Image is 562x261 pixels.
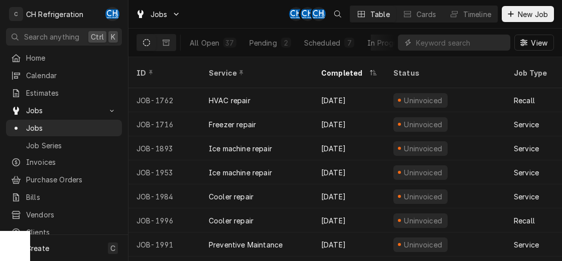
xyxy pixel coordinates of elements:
[514,191,539,202] div: Service
[128,88,201,112] div: JOB-1762
[403,119,444,130] div: Uninvoiced
[190,38,219,48] div: All Open
[249,38,277,48] div: Pending
[403,95,444,106] div: Uninvoiced
[313,232,385,256] div: [DATE]
[26,140,117,151] span: Job Series
[463,9,491,20] div: Timeline
[514,35,554,51] button: View
[393,68,496,78] div: Status
[514,68,562,78] div: Job Type
[514,119,539,130] div: Service
[151,9,168,20] span: Jobs
[403,167,444,178] div: Uninvoiced
[209,68,303,78] div: Service
[105,7,119,21] div: Chris Hiraga's Avatar
[529,38,549,48] span: View
[105,7,119,21] div: CH
[26,209,117,220] span: Vendors
[26,88,117,98] span: Estimates
[26,9,84,20] div: CH Refrigeration
[26,123,117,133] span: Jobs
[209,215,253,226] div: Cooler repair
[136,68,191,78] div: ID
[26,70,117,81] span: Calendar
[6,206,122,223] a: Vendors
[6,137,122,154] a: Job Series
[6,189,122,205] a: Bills
[225,38,234,48] div: 37
[128,136,201,160] div: JOB-1893
[403,215,444,226] div: Uninvoiced
[209,119,256,130] div: Freezer repair
[301,7,315,21] div: Chris Hiraga's Avatar
[514,167,539,178] div: Service
[313,88,385,112] div: [DATE]
[6,154,122,170] a: Invoices
[128,184,201,208] div: JOB-1984
[312,7,326,21] div: CH
[26,227,117,237] span: Clients
[209,167,272,178] div: Ice machine repair
[6,50,122,66] a: Home
[128,208,201,232] div: JOB-1996
[209,191,253,202] div: Cooler repair
[283,38,289,48] div: 2
[128,112,201,136] div: JOB-1716
[111,32,115,42] span: K
[313,208,385,232] div: [DATE]
[91,32,104,42] span: Ctrl
[370,9,390,20] div: Table
[346,38,352,48] div: 7
[367,38,407,48] div: In Progress
[514,215,535,226] div: Recall
[110,243,115,253] span: C
[209,239,283,250] div: Preventive Maintance
[9,7,23,21] div: C
[26,174,117,185] span: Purchase Orders
[403,143,444,154] div: Uninvoiced
[26,157,117,167] span: Invoices
[26,53,117,63] span: Home
[514,143,539,154] div: Service
[403,191,444,202] div: Uninvoiced
[313,160,385,184] div: [DATE]
[6,67,122,84] a: Calendar
[330,6,346,22] button: Open search
[24,32,79,42] span: Search anything
[128,160,201,184] div: JOB-1953
[6,102,122,119] a: Go to Jobs
[301,7,315,21] div: CH
[209,143,272,154] div: Ice machine repair
[6,28,122,46] button: Search anythingCtrlK
[416,9,437,20] div: Cards
[403,239,444,250] div: Uninvoiced
[6,85,122,101] a: Estimates
[416,35,505,51] input: Keyword search
[313,136,385,160] div: [DATE]
[514,95,535,106] div: Recall
[131,6,185,23] a: Go to Jobs
[304,38,340,48] div: Scheduled
[6,120,122,136] a: Jobs
[313,112,385,136] div: [DATE]
[289,7,303,21] div: Chris Hiraga's Avatar
[26,244,49,252] span: Create
[26,192,117,202] span: Bills
[502,6,554,22] button: New Job
[312,7,326,21] div: Chris Hiraga's Avatar
[6,171,122,188] a: Purchase Orders
[209,95,250,106] div: HVAC repair
[26,105,102,116] span: Jobs
[289,7,303,21] div: CH
[128,232,201,256] div: JOB-1991
[6,224,122,240] a: Clients
[321,68,367,78] div: Completed
[516,9,550,20] span: New Job
[313,184,385,208] div: [DATE]
[514,239,539,250] div: Service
